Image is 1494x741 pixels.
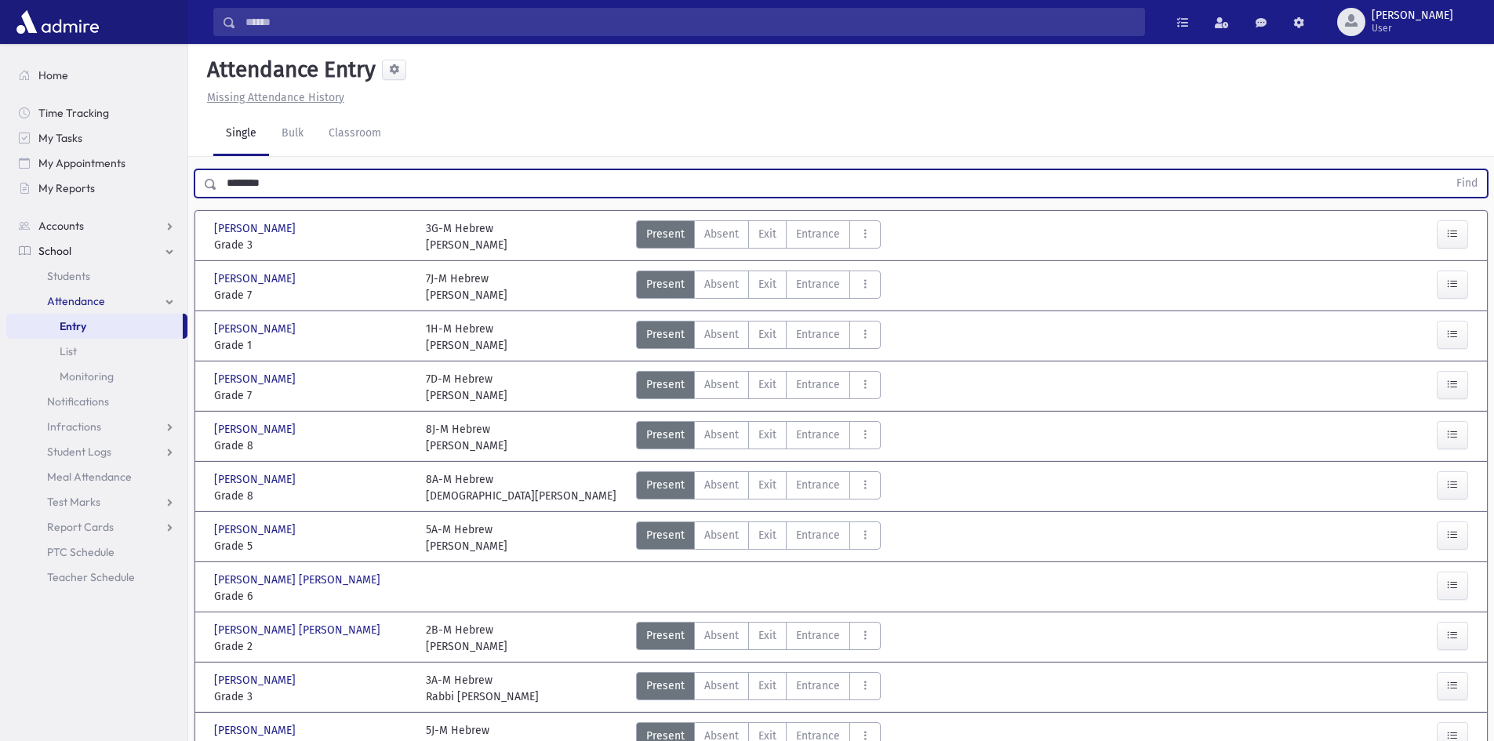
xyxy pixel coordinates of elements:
[1447,170,1487,197] button: Find
[214,638,410,655] span: Grade 2
[6,414,187,439] a: Infractions
[426,271,507,303] div: 7J-M Hebrew [PERSON_NAME]
[38,106,109,120] span: Time Tracking
[214,421,299,438] span: [PERSON_NAME]
[214,321,299,337] span: [PERSON_NAME]
[214,387,410,404] span: Grade 7
[646,627,685,644] span: Present
[47,294,105,308] span: Attendance
[796,477,840,493] span: Entrance
[704,627,739,644] span: Absent
[636,321,881,354] div: AttTypes
[636,371,881,404] div: AttTypes
[704,276,739,292] span: Absent
[646,326,685,343] span: Present
[47,394,109,409] span: Notifications
[38,219,84,233] span: Accounts
[6,339,187,364] a: List
[758,627,776,644] span: Exit
[38,156,125,170] span: My Appointments
[6,439,187,464] a: Student Logs
[6,289,187,314] a: Attendance
[214,271,299,287] span: [PERSON_NAME]
[214,237,410,253] span: Grade 3
[646,427,685,443] span: Present
[214,488,410,504] span: Grade 8
[38,131,82,145] span: My Tasks
[214,220,299,237] span: [PERSON_NAME]
[60,344,77,358] span: List
[6,539,187,565] a: PTC Schedule
[704,477,739,493] span: Absent
[38,68,68,82] span: Home
[646,276,685,292] span: Present
[758,376,776,393] span: Exit
[426,471,616,504] div: 8A-M Hebrew [DEMOGRAPHIC_DATA][PERSON_NAME]
[269,112,316,156] a: Bulk
[47,545,115,559] span: PTC Schedule
[6,151,187,176] a: My Appointments
[636,471,881,504] div: AttTypes
[214,538,410,554] span: Grade 5
[426,421,507,454] div: 8J-M Hebrew [PERSON_NAME]
[316,112,394,156] a: Classroom
[214,287,410,303] span: Grade 7
[796,527,840,543] span: Entrance
[47,495,100,509] span: Test Marks
[758,427,776,443] span: Exit
[796,677,840,694] span: Entrance
[60,369,114,383] span: Monitoring
[758,527,776,543] span: Exit
[47,269,90,283] span: Students
[758,276,776,292] span: Exit
[47,520,114,534] span: Report Cards
[6,565,187,590] a: Teacher Schedule
[214,688,410,705] span: Grade 3
[6,238,187,263] a: School
[201,56,376,83] h5: Attendance Entry
[6,489,187,514] a: Test Marks
[13,6,103,38] img: AdmirePro
[214,337,410,354] span: Grade 1
[636,622,881,655] div: AttTypes
[636,421,881,454] div: AttTypes
[214,622,383,638] span: [PERSON_NAME] [PERSON_NAME]
[646,477,685,493] span: Present
[201,91,344,104] a: Missing Attendance History
[426,371,507,404] div: 7D-M Hebrew [PERSON_NAME]
[646,376,685,393] span: Present
[207,91,344,104] u: Missing Attendance History
[704,376,739,393] span: Absent
[47,445,111,459] span: Student Logs
[704,527,739,543] span: Absent
[758,326,776,343] span: Exit
[1372,22,1453,35] span: User
[214,588,410,605] span: Grade 6
[704,677,739,694] span: Absent
[214,722,299,739] span: [PERSON_NAME]
[704,226,739,242] span: Absent
[796,427,840,443] span: Entrance
[636,271,881,303] div: AttTypes
[60,319,86,333] span: Entry
[758,677,776,694] span: Exit
[758,477,776,493] span: Exit
[704,326,739,343] span: Absent
[214,438,410,454] span: Grade 8
[1372,9,1453,22] span: [PERSON_NAME]
[38,181,95,195] span: My Reports
[214,471,299,488] span: [PERSON_NAME]
[47,570,135,584] span: Teacher Schedule
[426,321,507,354] div: 1H-M Hebrew [PERSON_NAME]
[636,220,881,253] div: AttTypes
[646,226,685,242] span: Present
[6,100,187,125] a: Time Tracking
[6,364,187,389] a: Monitoring
[646,677,685,694] span: Present
[214,672,299,688] span: [PERSON_NAME]
[758,226,776,242] span: Exit
[426,220,507,253] div: 3G-M Hebrew [PERSON_NAME]
[214,371,299,387] span: [PERSON_NAME]
[796,376,840,393] span: Entrance
[6,213,187,238] a: Accounts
